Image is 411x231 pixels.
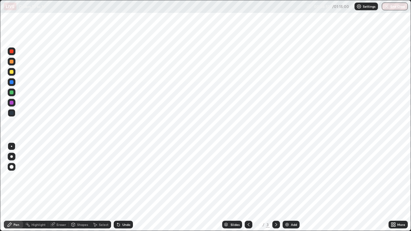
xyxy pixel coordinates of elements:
div: Slides [231,223,240,226]
div: / [263,223,265,227]
div: Highlight [31,223,46,226]
img: class-settings-icons [356,4,362,9]
div: 3 [266,222,270,227]
div: Shapes [77,223,88,226]
div: Add [291,223,297,226]
div: Pen [13,223,19,226]
div: Undo [122,223,130,226]
div: Select [99,223,109,226]
button: End Class [382,3,408,10]
p: Settings [363,5,375,8]
img: add-slide-button [284,222,290,227]
div: More [397,223,405,226]
div: 3 [255,223,261,227]
p: Orders 10 to 14 [19,4,45,9]
img: end-class-cross [384,4,389,9]
div: Eraser [57,223,66,226]
p: LIVE [6,4,14,9]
